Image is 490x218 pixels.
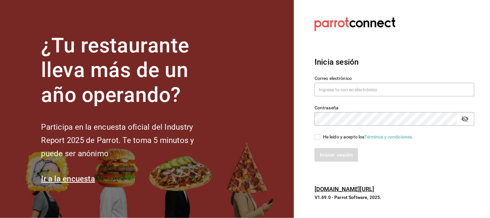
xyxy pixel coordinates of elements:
h3: Inicia sesión [315,56,474,68]
label: Correo electrónico [315,76,474,81]
div: He leído y acepto los [323,134,413,140]
a: [DOMAIN_NAME][URL] [315,186,374,192]
label: Contraseña [315,105,474,110]
h1: ¿Tu restaurante lleva más de un año operando? [41,33,215,108]
p: V1.69.0 - Parrot Software, 2025. [315,194,474,201]
button: passwordField [460,114,471,125]
a: Ir a la encuesta [41,174,95,183]
h2: Participa en la encuesta oficial del Industry Report 2025 de Parrot. Te toma 5 minutos y puede se... [41,121,215,160]
a: Términos y condiciones. [365,134,413,139]
input: Ingresa tu correo electrónico [315,83,474,96]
